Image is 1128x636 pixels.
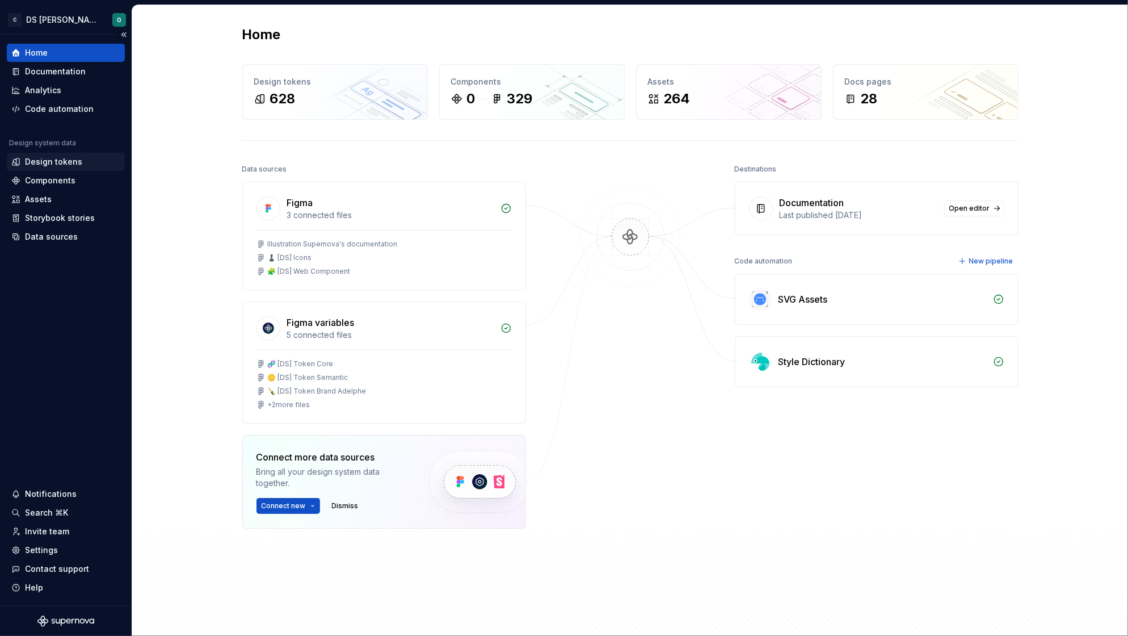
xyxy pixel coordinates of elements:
[25,194,52,205] div: Assets
[256,498,320,514] button: Connect new
[25,231,78,242] div: Data sources
[955,253,1018,269] button: New pipeline
[116,27,132,43] button: Collapse sidebar
[7,541,125,559] a: Settings
[7,62,125,81] a: Documentation
[268,240,398,249] div: Illustration Supernova's documentation
[332,501,359,511] span: Dismiss
[7,485,125,503] button: Notifications
[778,292,828,306] div: SVG Assets
[25,156,82,168] div: Design tokens
[648,76,810,87] div: Assets
[467,90,475,108] div: 0
[7,100,125,118] a: Code automation
[8,13,22,27] div: C
[7,44,125,62] a: Home
[25,47,48,58] div: Home
[262,501,306,511] span: Connect new
[287,329,494,341] div: 5 connected files
[7,171,125,190] a: Components
[25,103,94,115] div: Code automation
[327,498,364,514] button: Dismiss
[268,359,334,369] div: 🧬 [DS] Token Core
[256,450,410,464] div: Connect more data sources
[25,85,61,96] div: Analytics
[949,204,990,213] span: Open editor
[256,466,410,489] div: Bring all your design system data together.
[735,161,777,177] div: Destinations
[25,488,77,500] div: Notifications
[268,387,367,396] div: 🍾 [DS] Token Brand Adelphe
[778,355,845,369] div: Style Dictionary
[254,76,416,87] div: Design tokens
[26,14,99,26] div: DS [PERSON_NAME]
[287,316,355,329] div: Figma variables
[845,76,1007,87] div: Docs pages
[7,522,125,541] a: Invite team
[833,64,1018,120] a: Docs pages28
[242,182,526,290] a: Figma3 connected filesIllustration Supernova's documentation♟️ [DS] Icons🧩 [DS] Web Component
[242,64,428,120] a: Design tokens628
[268,400,310,409] div: + 2 more files
[25,545,58,556] div: Settings
[25,66,86,77] div: Documentation
[7,579,125,597] button: Help
[25,507,68,518] div: Search ⌘K
[944,200,1004,216] a: Open editor
[439,64,625,120] a: Components0329
[7,228,125,246] a: Data sources
[25,582,43,593] div: Help
[268,373,348,382] div: 🪙 [DS] Token Semantic
[25,526,69,537] div: Invite team
[636,64,822,120] a: Assets264
[242,26,281,44] h2: Home
[9,139,76,148] div: Design system data
[287,196,313,210] div: Figma
[7,190,125,208] a: Assets
[37,616,94,627] svg: Supernova Logo
[451,76,613,87] div: Components
[7,560,125,578] button: Contact support
[117,15,121,24] div: O
[780,196,844,210] div: Documentation
[25,175,75,186] div: Components
[268,253,312,262] div: ♟️ [DS] Icons
[242,161,287,177] div: Data sources
[268,267,351,276] div: 🧩 [DS] Web Component
[780,210,937,221] div: Last published [DATE]
[735,253,793,269] div: Code automation
[664,90,691,108] div: 264
[7,504,125,522] button: Search ⌘K
[25,563,89,575] div: Contact support
[242,302,526,424] a: Figma variables5 connected files🧬 [DS] Token Core🪙 [DS] Token Semantic🍾 [DS] Token Brand Adelphe+...
[25,212,95,224] div: Storybook stories
[2,7,129,32] button: CDS [PERSON_NAME]O
[7,153,125,171] a: Design tokens
[7,81,125,99] a: Analytics
[7,209,125,227] a: Storybook stories
[969,257,1013,266] span: New pipeline
[507,90,533,108] div: 329
[861,90,878,108] div: 28
[287,210,494,221] div: 3 connected files
[270,90,296,108] div: 628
